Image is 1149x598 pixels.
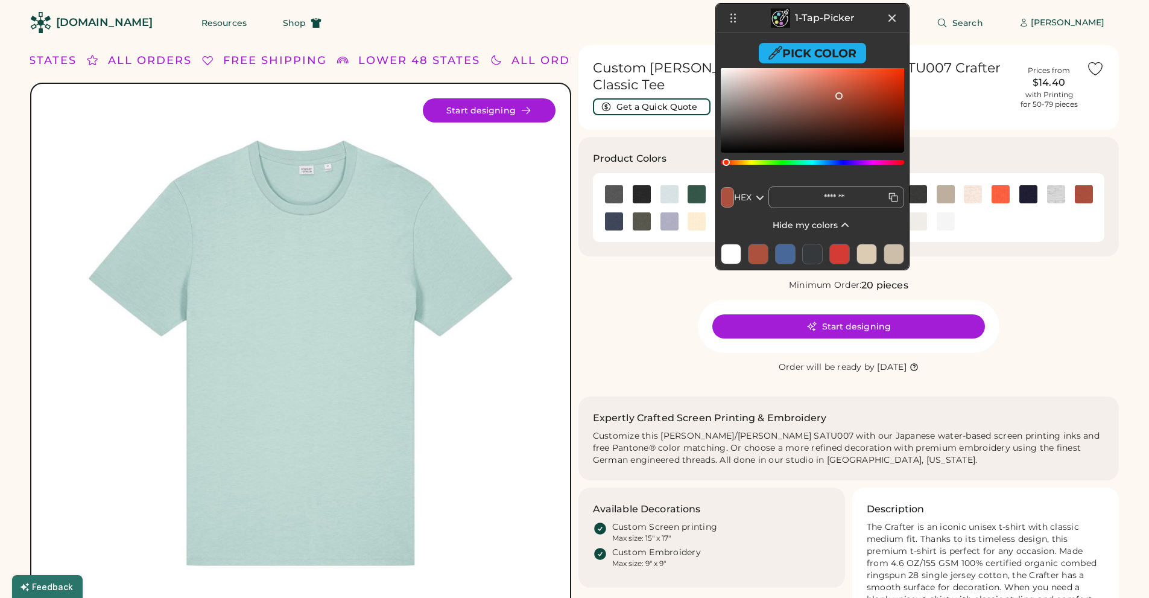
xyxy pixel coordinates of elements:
[937,185,955,203] div: Desert Dust
[612,547,701,559] div: Custom Embroidery
[1019,75,1079,90] div: $14.40
[660,185,679,203] img: Blue Ice Swatch Image
[660,212,679,231] div: Lavender
[358,52,480,69] div: LOWER 48 STATES
[937,185,955,203] img: Desert Dust Swatch Image
[1019,185,1037,203] img: French Navy Swatch Image
[268,11,336,35] button: Shop
[688,212,706,231] img: Natural Raw Swatch Image
[909,185,927,203] div: Dark Heather Grey
[187,11,261,35] button: Resources
[909,185,927,203] img: Dark Heather Grey Swatch Image
[1047,185,1065,203] div: Heather Grey
[992,185,1010,203] img: Fiesta Swatch Image
[937,212,955,231] div: White
[861,278,908,293] div: 20 pieces
[909,212,927,231] div: Vintage White
[633,185,651,203] div: Black
[922,11,998,35] button: Search
[688,212,706,231] div: Natural Raw
[952,19,983,27] span: Search
[108,52,192,69] div: ALL ORDERS
[605,212,623,231] img: India Ink Grey Swatch Image
[789,279,862,291] div: Minimum Order:
[633,185,651,203] img: Black Swatch Image
[964,185,982,203] div: Eco Heather
[937,212,955,231] img: White Swatch Image
[593,151,667,166] h3: Product Colors
[1075,185,1093,203] img: Heritage Brown Swatch Image
[283,19,306,27] span: Shop
[1031,17,1104,29] div: [PERSON_NAME]
[593,502,701,517] h3: Available Decorations
[605,185,623,203] img: Anthracite Swatch Image
[660,185,679,203] div: Blue Ice
[1028,66,1070,75] div: Prices from
[593,98,711,115] button: Get a Quick Quote
[612,521,718,533] div: Custom Screen printing
[1021,90,1078,109] div: with Printing for 50-79 pieces
[1047,185,1065,203] img: Heather Grey Swatch Image
[688,185,706,203] img: Bottle Green Swatch Image
[964,185,982,203] img: Eco Heather Swatch Image
[1075,185,1093,203] div: Heritage Brown
[511,52,595,69] div: ALL ORDERS
[1092,544,1144,596] iframe: Front Chat
[992,185,1010,203] div: Fiesta
[593,430,1105,466] div: Customize this [PERSON_NAME]/[PERSON_NAME] SATU007 with our Japanese water-based screen printing ...
[593,411,827,425] h2: Expertly Crafted Screen Printing & Embroidery
[56,15,153,30] div: [DOMAIN_NAME]
[688,185,706,203] div: Bottle Green
[877,361,907,374] div: [DATE]
[909,212,927,231] img: Vintage White Swatch Image
[712,314,985,339] button: Start designing
[612,559,666,568] div: Max size: 9" x 9"
[867,502,925,517] h3: Description
[593,60,1012,94] h1: Custom [PERSON_NAME]/[PERSON_NAME] SATU007 Crafter Classic Tee
[612,533,671,543] div: Max size: 15" x 17"
[1019,185,1037,203] div: French Navy
[223,52,327,69] div: FREE SHIPPING
[633,212,651,231] div: Khaki Green
[633,212,651,231] img: Khaki Green Swatch Image
[779,361,875,374] div: Order will be ready by
[423,98,556,122] button: Start designing
[30,12,51,33] img: Rendered Logo - Screens
[605,185,623,203] div: Anthracite
[605,212,623,231] div: India Ink Grey
[660,212,679,231] img: Lavender Swatch Image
